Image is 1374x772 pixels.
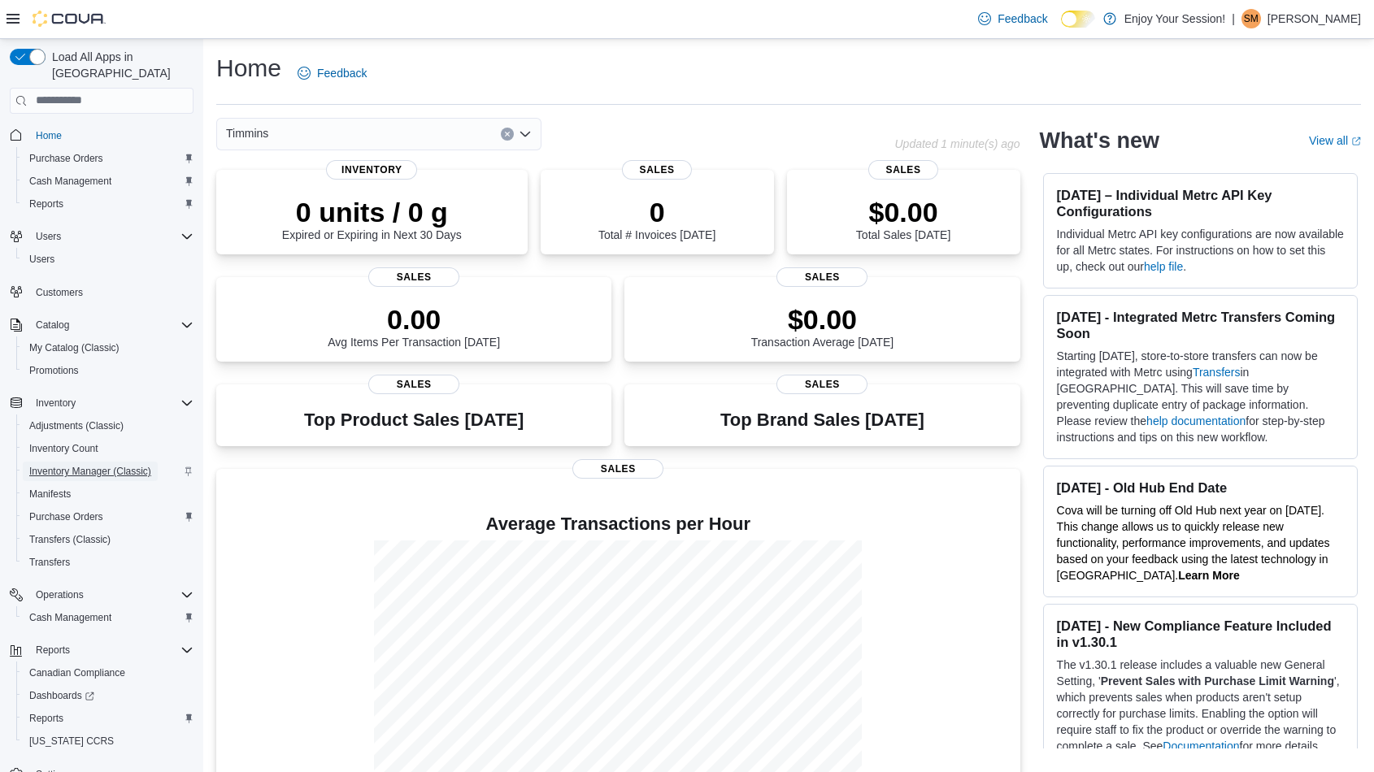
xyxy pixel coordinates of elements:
[1144,260,1183,273] a: help file
[29,227,193,246] span: Users
[23,171,193,191] span: Cash Management
[1101,674,1334,687] strong: Prevent Sales with Purchase Limit Warning
[1178,569,1239,582] strong: Learn More
[776,375,867,394] span: Sales
[23,731,120,751] a: [US_STATE] CCRS
[23,484,193,504] span: Manifests
[23,553,193,572] span: Transfers
[23,462,158,481] a: Inventory Manager (Classic)
[29,152,103,165] span: Purchase Orders
[23,553,76,572] a: Transfers
[1040,128,1159,154] h2: What's new
[622,160,692,180] span: Sales
[29,585,90,605] button: Operations
[3,639,200,661] button: Reports
[23,709,70,728] a: Reports
[572,459,663,479] span: Sales
[598,196,715,241] div: Total # Invoices [DATE]
[23,608,118,627] a: Cash Management
[23,530,193,549] span: Transfers (Classic)
[23,608,193,627] span: Cash Management
[29,393,193,413] span: Inventory
[1061,11,1095,28] input: Dark Mode
[16,170,200,193] button: Cash Management
[23,416,130,436] a: Adjustments (Classic)
[16,336,200,359] button: My Catalog (Classic)
[36,644,70,657] span: Reports
[23,462,193,481] span: Inventory Manager (Classic)
[368,375,459,394] span: Sales
[16,606,200,629] button: Cash Management
[229,514,1007,534] h4: Average Transactions per Hour
[29,533,111,546] span: Transfers (Classic)
[23,530,117,549] a: Transfers (Classic)
[23,709,193,728] span: Reports
[3,392,200,414] button: Inventory
[282,196,462,241] div: Expired or Expiring in Next 30 Days
[23,338,193,358] span: My Catalog (Classic)
[1057,504,1330,582] span: Cova will be turning off Old Hub next year on [DATE]. This change allows us to quickly release ne...
[29,253,54,266] span: Users
[291,57,373,89] a: Feedback
[598,196,715,228] p: 0
[23,249,193,269] span: Users
[29,510,103,523] span: Purchase Orders
[23,338,126,358] a: My Catalog (Classic)
[36,129,62,142] span: Home
[1232,9,1235,28] p: |
[46,49,193,81] span: Load All Apps in [GEOGRAPHIC_DATA]
[36,588,84,601] span: Operations
[751,303,894,336] p: $0.00
[29,197,63,210] span: Reports
[1309,134,1361,147] a: View allExternal link
[16,730,200,752] button: [US_STATE] CCRS
[1124,9,1226,28] p: Enjoy Your Session!
[29,126,68,145] a: Home
[3,225,200,248] button: Users
[29,341,120,354] span: My Catalog (Classic)
[29,689,94,702] span: Dashboards
[29,611,111,624] span: Cash Management
[23,171,118,191] a: Cash Management
[16,460,200,483] button: Inventory Manager (Classic)
[36,230,61,243] span: Users
[3,280,200,304] button: Customers
[3,314,200,336] button: Catalog
[328,303,500,349] div: Avg Items Per Transaction [DATE]
[16,684,200,707] a: Dashboards
[368,267,459,287] span: Sales
[23,194,193,214] span: Reports
[1193,366,1241,379] a: Transfers
[1244,9,1259,28] span: SM
[868,160,938,180] span: Sales
[304,410,524,430] h3: Top Product Sales [DATE]
[23,484,77,504] a: Manifests
[998,11,1047,27] span: Feedback
[16,483,200,505] button: Manifests
[29,227,67,246] button: Users
[23,249,61,269] a: Users
[16,528,200,551] button: Transfers (Classic)
[29,125,193,145] span: Home
[3,583,200,606] button: Operations
[16,551,200,574] button: Transfers
[16,707,200,730] button: Reports
[23,507,193,527] span: Purchase Orders
[23,439,193,458] span: Inventory Count
[16,193,200,215] button: Reports
[29,419,124,432] span: Adjustments (Classic)
[29,283,89,302] a: Customers
[29,585,193,605] span: Operations
[16,505,200,528] button: Purchase Orders
[23,686,193,705] span: Dashboards
[16,248,200,271] button: Users
[23,731,193,751] span: Washington CCRS
[29,364,79,377] span: Promotions
[1057,348,1344,445] p: Starting [DATE], store-to-store transfers can now be integrated with Metrc using in [GEOGRAPHIC_D...
[282,196,462,228] p: 0 units / 0 g
[1057,618,1344,650] h3: [DATE] - New Compliance Feature Included in v1.30.1
[29,666,125,679] span: Canadian Compliance
[29,712,63,725] span: Reports
[23,149,110,168] a: Purchase Orders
